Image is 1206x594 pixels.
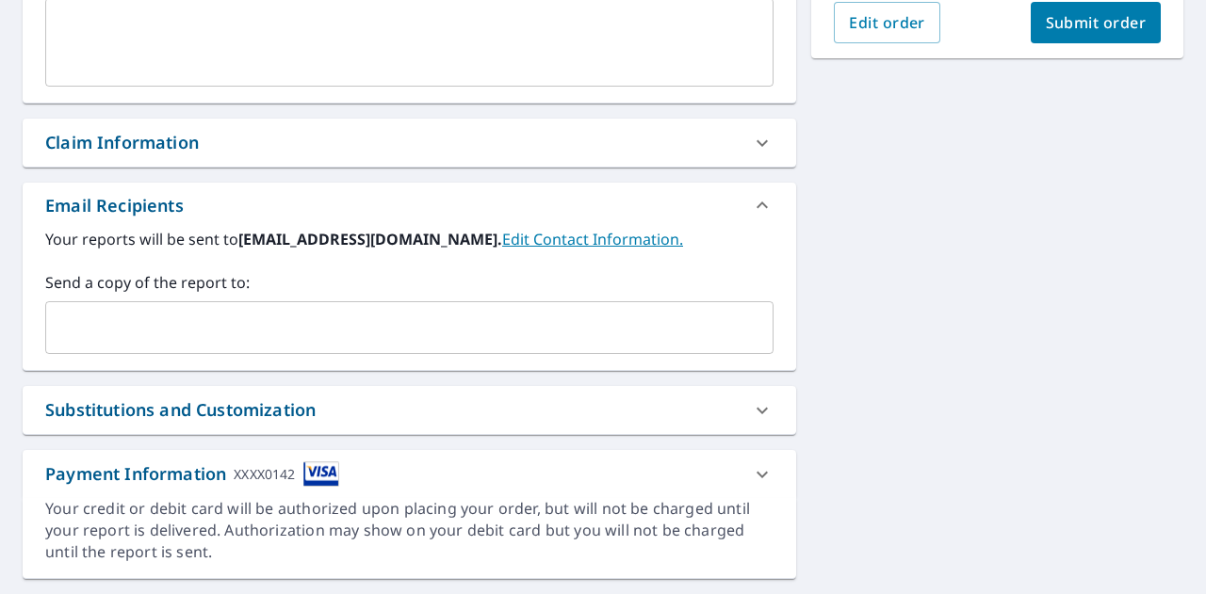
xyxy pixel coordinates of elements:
[45,498,774,563] div: Your credit or debit card will be authorized upon placing your order, but will not be charged unt...
[234,461,295,487] div: XXXX0142
[238,229,502,249] b: [EMAIL_ADDRESS][DOMAIN_NAME].
[45,193,184,218] div: Email Recipients
[303,461,339,487] img: cardImage
[849,12,925,33] span: Edit order
[1046,12,1147,33] span: Submit order
[23,450,796,498] div: Payment InformationXXXX0142cardImage
[45,228,774,250] label: Your reports will be sent to
[23,183,796,228] div: Email Recipients
[1031,2,1162,43] button: Submit order
[834,2,940,43] button: Edit order
[502,229,683,249] a: EditContactInfo
[45,130,199,155] div: Claim Information
[45,397,316,423] div: Substitutions and Customization
[45,271,774,294] label: Send a copy of the report to:
[23,386,796,434] div: Substitutions and Customization
[23,119,796,167] div: Claim Information
[45,461,339,487] div: Payment Information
